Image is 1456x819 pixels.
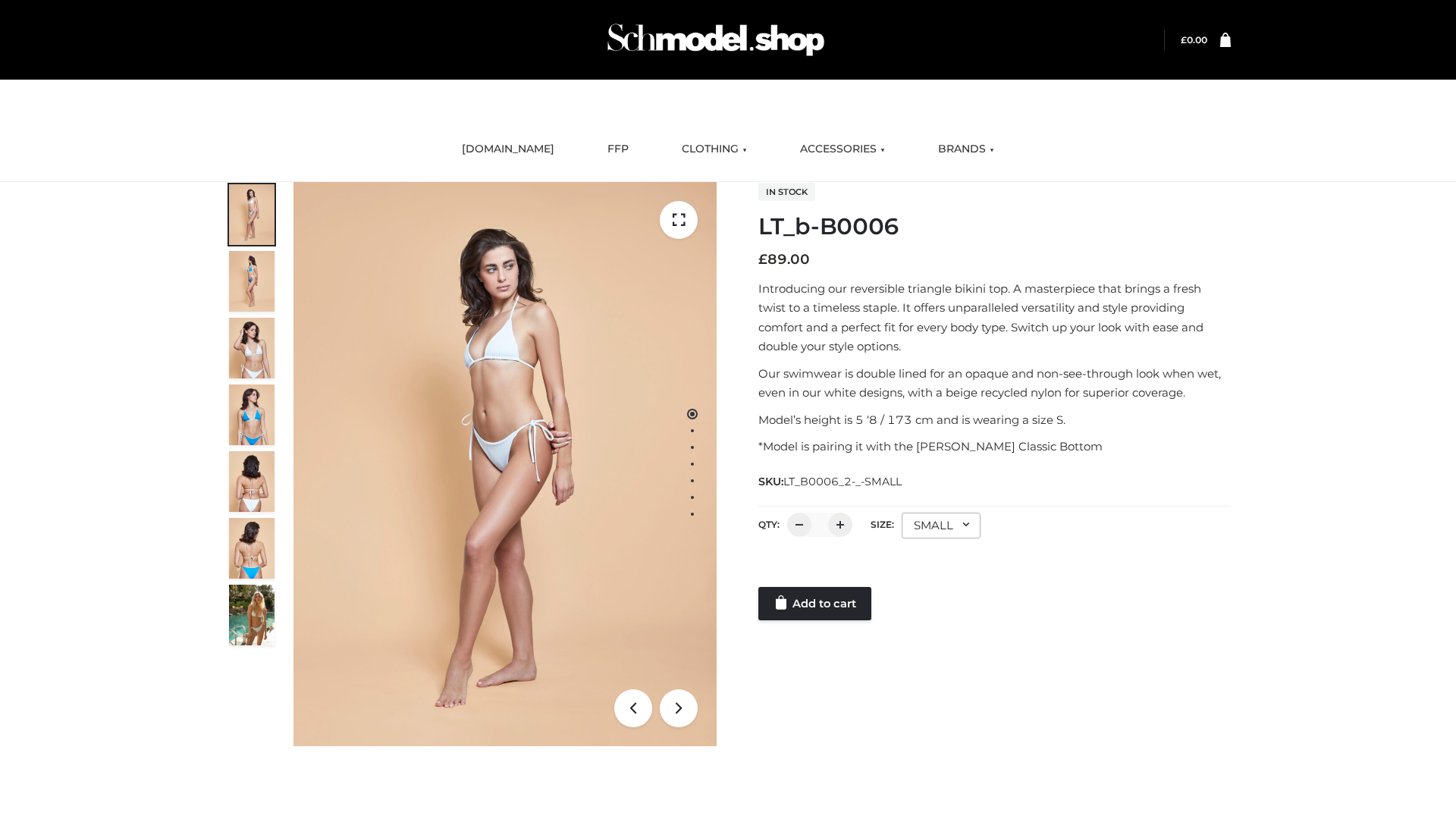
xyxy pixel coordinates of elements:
[229,585,275,645] img: Arieltop_CloudNine_AzureSky2.jpg
[758,183,815,201] span: In stock
[1181,34,1207,45] bdi: 0.00
[871,519,894,530] label: Size:
[758,437,1231,457] p: *Model is pairing it with the [PERSON_NAME] Classic Bottom
[1181,34,1187,45] span: £
[758,519,780,530] label: QTY:
[450,133,566,166] a: [DOMAIN_NAME]
[783,475,902,488] span: LT_B0006_2-_-SMALL
[229,451,275,512] img: ArielClassicBikiniTop_CloudNine_AzureSky_OW114ECO_7-scaled.jpg
[758,364,1231,403] p: Our swimwear is double lined for an opaque and non-see-through look when wet, even in our white d...
[229,318,275,378] img: ArielClassicBikiniTop_CloudNine_AzureSky_OW114ECO_3-scaled.jpg
[902,513,981,538] div: SMALL
[229,384,275,445] img: ArielClassicBikiniTop_CloudNine_AzureSky_OW114ECO_4-scaled.jpg
[758,251,767,268] span: £
[789,133,896,166] a: ACCESSORIES
[927,133,1006,166] a: BRANDS
[229,518,275,579] img: ArielClassicBikiniTop_CloudNine_AzureSky_OW114ECO_8-scaled.jpg
[1181,34,1207,45] a: £0.00
[758,410,1231,430] p: Model’s height is 5 ‘8 / 173 cm and is wearing a size S.
[758,279,1231,356] p: Introducing our reversible triangle bikini top. A masterpiece that brings a fresh twist to a time...
[758,213,1231,240] h1: LT_b-B0006
[602,10,830,70] img: Schmodel Admin 964
[229,251,275,312] img: ArielClassicBikiniTop_CloudNine_AzureSky_OW114ECO_2-scaled.jpg
[596,133,640,166] a: FFP
[758,472,903,491] span: SKU:
[758,587,871,620] a: Add to cart
[229,184,275,245] img: ArielClassicBikiniTop_CloudNine_AzureSky_OW114ECO_1-scaled.jpg
[293,182,717,746] img: ArielClassicBikiniTop_CloudNine_AzureSky_OW114ECO_1
[670,133,758,166] a: CLOTHING
[758,251,810,268] bdi: 89.00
